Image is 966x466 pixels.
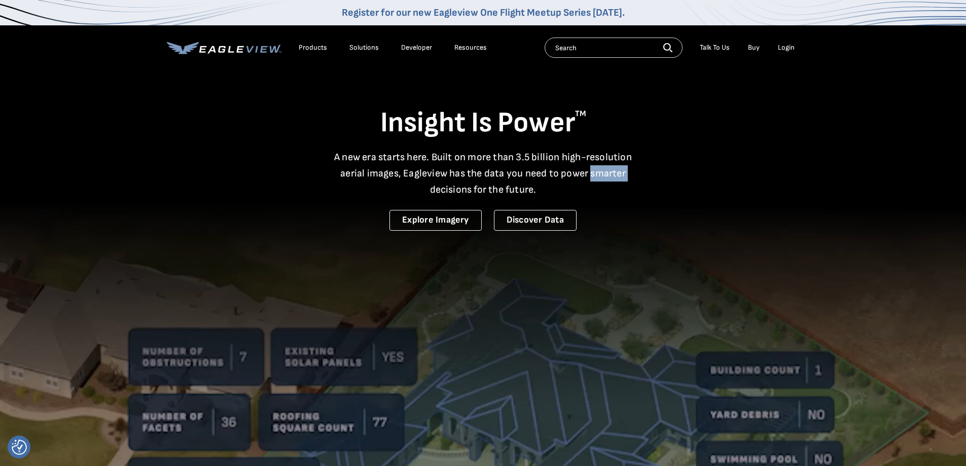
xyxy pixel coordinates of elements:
[494,210,577,231] a: Discover Data
[349,43,379,52] div: Solutions
[778,43,795,52] div: Login
[545,38,683,58] input: Search
[12,440,27,455] img: Revisit consent button
[328,149,638,198] p: A new era starts here. Built on more than 3.5 billion high-resolution aerial images, Eagleview ha...
[401,43,432,52] a: Developer
[389,210,482,231] a: Explore Imagery
[575,109,586,119] sup: TM
[342,7,625,19] a: Register for our new Eagleview One Flight Meetup Series [DATE].
[299,43,327,52] div: Products
[748,43,760,52] a: Buy
[454,43,487,52] div: Resources
[12,440,27,455] button: Consent Preferences
[167,105,800,141] h1: Insight Is Power
[700,43,730,52] div: Talk To Us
